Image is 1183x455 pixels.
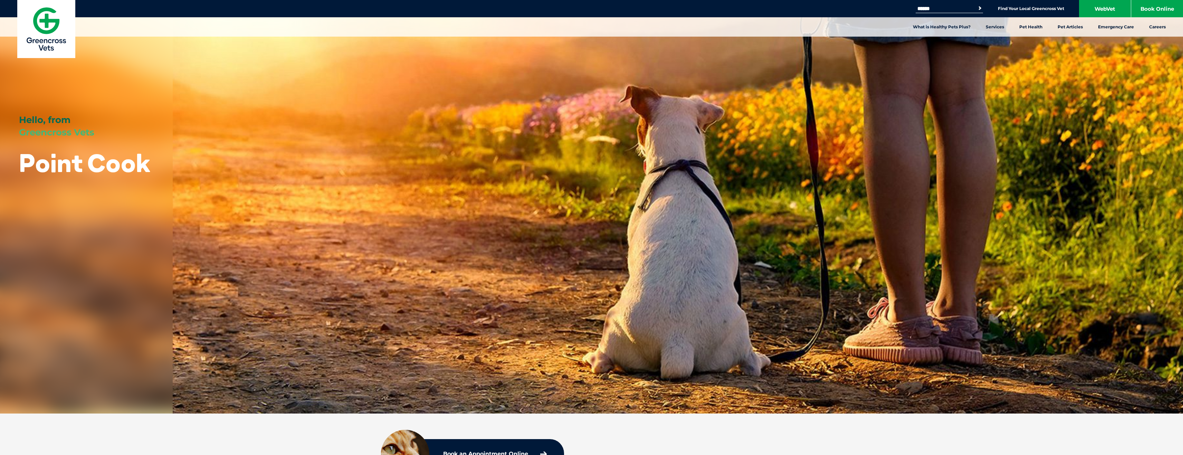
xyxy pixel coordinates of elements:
[1090,17,1142,37] a: Emergency Care
[978,17,1012,37] a: Services
[19,114,70,125] span: Hello, from
[19,127,94,138] span: Greencross Vets
[976,5,983,12] button: Search
[1142,17,1173,37] a: Careers
[998,6,1064,11] a: Find Your Local Greencross Vet
[905,17,978,37] a: What is Healthy Pets Plus?
[19,149,150,177] h1: Point Cook
[1012,17,1050,37] a: Pet Health
[1050,17,1090,37] a: Pet Articles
